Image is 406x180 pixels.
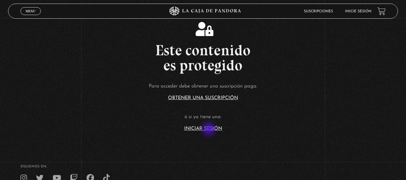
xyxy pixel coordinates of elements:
span: Menu [26,9,35,13]
a: View your shopping cart [377,7,386,15]
a: Inicie sesión [345,10,371,13]
a: Iniciar Sesión [184,126,222,131]
span: Cerrar [23,14,38,19]
a: Suscripciones [304,10,333,13]
a: Obtener una suscripción [168,96,238,100]
h4: SÍguenos en: [20,165,386,168]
